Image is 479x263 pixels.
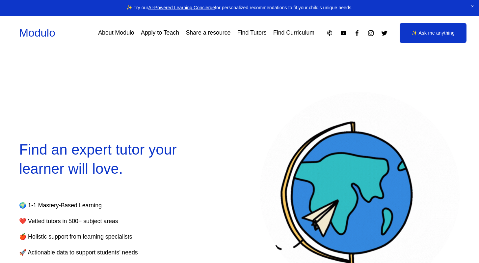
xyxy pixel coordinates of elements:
[354,30,360,37] a: Facebook
[340,30,347,37] a: YouTube
[148,5,215,10] a: AI-Powered Learning Concierge
[19,216,200,227] p: ❤️ Vetted tutors in 500+ subject areas
[273,27,314,39] a: Find Curriculum
[98,27,134,39] a: About Modulo
[186,27,230,39] a: Share a resource
[141,27,179,39] a: Apply to Teach
[326,30,333,37] a: Apple Podcasts
[19,140,219,178] h2: Find an expert tutor your learner will love.
[367,30,374,37] a: Instagram
[19,232,200,242] p: 🍎 Holistic support from learning specialists
[381,30,388,37] a: Twitter
[400,23,466,43] a: ✨ Ask me anything
[19,248,200,258] p: 🚀 Actionable data to support students’ needs
[19,200,200,211] p: 🌍 1-1 Mastery-Based Learning
[19,27,55,39] a: Modulo
[237,27,267,39] a: Find Tutors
